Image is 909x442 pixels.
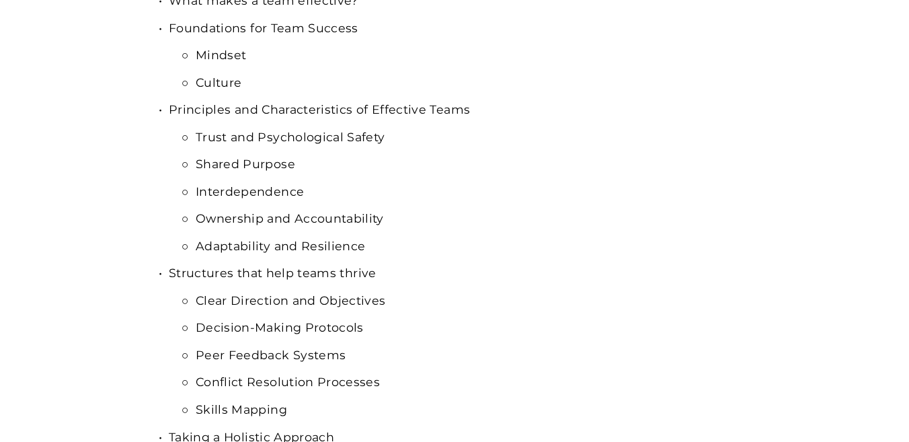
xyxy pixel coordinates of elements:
[196,208,767,229] p: Ownership and Accountability
[196,399,767,420] p: Skills Mapping
[196,344,767,366] p: Peer Feedback Systems
[169,99,767,120] p: Principles and Characteristics of Effective Teams
[196,126,767,148] p: Trust and Psychological Safety
[196,153,767,175] p: Shared Purpose
[196,317,767,338] p: Decision-Making Protocols
[196,72,767,94] p: Culture
[196,371,767,393] p: Conflict Resolution Processes
[169,262,767,284] p: Structures that help teams thrive
[169,17,767,39] p: Foundations for Team Success
[196,290,767,311] p: Clear Direction and Objectives
[196,235,767,257] p: Adaptability and Resilience
[196,44,767,66] p: Mindset
[196,181,767,202] p: Interdependence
